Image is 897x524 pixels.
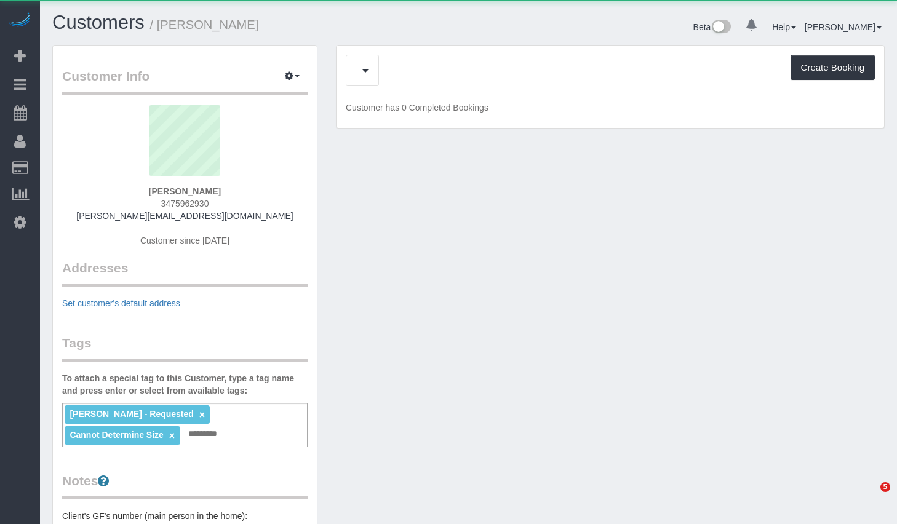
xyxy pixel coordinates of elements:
span: Customer since [DATE] [140,236,229,245]
label: To attach a special tag to this Customer, type a tag name and press enter or select from availabl... [62,372,308,397]
strong: [PERSON_NAME] [149,186,221,196]
span: [PERSON_NAME] - Requested [70,409,193,419]
p: Customer has 0 Completed Bookings [346,101,875,114]
a: × [169,431,175,441]
legend: Notes [62,472,308,499]
a: [PERSON_NAME][EMAIL_ADDRESS][DOMAIN_NAME] [76,211,293,221]
img: New interface [711,20,731,36]
small: / [PERSON_NAME] [150,18,259,31]
a: Beta [693,22,732,32]
iframe: Intercom live chat [855,482,885,512]
span: Cannot Determine Size [70,430,163,440]
a: Customers [52,12,145,33]
legend: Tags [62,334,308,362]
span: 3475962930 [161,199,209,208]
a: × [199,410,205,420]
span: 5 [880,482,890,492]
a: [PERSON_NAME] [805,22,882,32]
img: Automaid Logo [7,12,32,30]
a: Set customer's default address [62,298,180,308]
legend: Customer Info [62,67,308,95]
a: Help [772,22,796,32]
button: Create Booking [791,55,875,81]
